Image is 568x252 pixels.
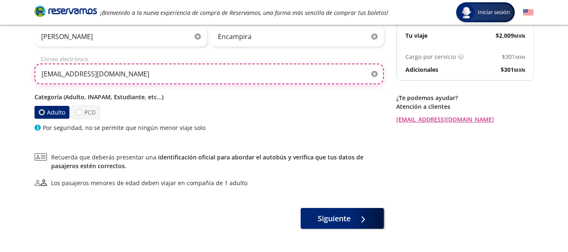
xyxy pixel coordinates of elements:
small: MXN [514,67,525,73]
span: Recuerda que deberás presentar una [51,153,384,170]
input: Correo electrónico [35,64,384,84]
p: Adicionales [405,65,438,74]
a: identificación oficial para abordar el autobús y verifica que tus datos de pasajeros estén correc... [51,153,363,170]
p: Categoría (Adulto, INAPAM, Estudiante, etc...) [35,93,384,101]
input: Nombre (s) [35,26,207,47]
i: Brand Logo [35,5,97,17]
button: English [523,7,533,18]
p: Por seguridad, no se permite que ningún menor viaje solo [43,123,205,132]
div: Los pasajeros menores de edad deben viajar en compañía de 1 adulto [51,179,247,187]
small: MXN [515,54,525,60]
p: ¿Te podemos ayudar? [396,93,533,102]
p: Atención a clientes [396,102,533,111]
input: Apellido Paterno [211,26,384,47]
small: MXN [514,33,525,39]
a: [EMAIL_ADDRESS][DOMAIN_NAME] [396,115,533,124]
span: Siguiente [318,213,351,224]
span: Iniciar sesión [474,8,513,17]
span: $ 301 [502,52,525,61]
a: Brand Logo [35,5,97,20]
em: ¡Bienvenido a la nueva experiencia de compra de Reservamos, una forma más sencilla de comprar tus... [100,9,388,17]
span: $ 301 [501,65,525,74]
label: Adulto [35,106,69,119]
label: PCD [72,105,100,119]
button: Siguiente [301,208,384,229]
p: Tu viaje [405,31,427,40]
p: Cargo por servicio [405,52,456,61]
span: $ 2,009 [496,31,525,40]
